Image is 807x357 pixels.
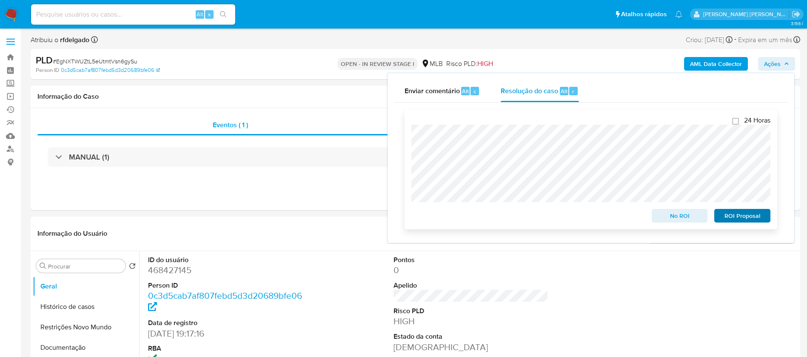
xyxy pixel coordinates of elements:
span: ROI Proposal [720,210,764,222]
button: Procurar [40,263,46,269]
button: Ações [758,57,795,71]
dt: Pontos [394,255,549,265]
span: Alt [561,87,567,95]
button: ROI Proposal [714,209,770,223]
p: OPEN - IN REVIEW STAGE I [337,58,418,70]
a: Sair [792,10,801,19]
span: Alt [462,87,469,95]
div: MLB [421,59,443,69]
span: Alt [197,10,203,18]
span: No ROI [658,210,702,222]
button: Retornar ao pedido padrão [129,263,136,272]
dd: HIGH [394,315,549,327]
span: 24 Horas [744,116,770,125]
button: No ROI [652,209,708,223]
div: Criou: [DATE] [686,34,733,46]
dt: Apelido [394,281,549,290]
span: Risco PLD: [446,59,493,69]
span: Resolução do caso [501,86,558,96]
span: Eventos ( 1 ) [213,120,248,130]
span: s [208,10,211,18]
span: Enviar comentário [405,86,460,96]
b: AML Data Collector [690,57,742,71]
a: 0c3d5cab7af807febd5d3d20689bfe06 [148,289,302,314]
b: rfdelgado [58,35,89,45]
span: Atribuiu o [31,35,89,45]
a: Notificações [675,11,682,18]
input: 24 Horas [732,118,739,125]
a: 0c3d5cab7af807febd5d3d20689bfe06 [61,66,160,74]
button: Geral [33,276,139,297]
h1: Informação do Caso [37,92,793,101]
dt: RBA [148,344,303,353]
input: Pesquise usuários ou casos... [31,9,235,20]
button: Restrições Novo Mundo [33,317,139,337]
dt: Estado da conta [394,332,549,341]
span: Atalhos rápidos [621,10,667,19]
dd: 0 [394,264,549,276]
span: Ações [764,57,781,71]
h1: Informação do Usuário [37,229,107,238]
dd: 468427145 [148,264,303,276]
dt: Person ID [148,281,303,290]
dd: [DATE] 19:17:16 [148,328,303,340]
span: # EgNXTWUZtL5eUtmtVsn6gySu [53,57,137,66]
input: Procurar [48,263,122,270]
dt: ID do usuário [148,255,303,265]
div: MANUAL (1) [48,147,783,167]
span: Expira em um mês [738,35,792,45]
span: HIGH [477,59,493,69]
span: c [473,87,476,95]
button: Histórico de casos [33,297,139,317]
p: renata.fdelgado@mercadopago.com.br [703,10,789,18]
b: PLD [36,53,53,67]
dt: Risco PLD [394,306,549,316]
button: AML Data Collector [684,57,748,71]
dt: Data de registro [148,318,303,328]
button: search-icon [214,9,232,20]
span: r [572,87,574,95]
span: - [734,34,736,46]
dd: [DEMOGRAPHIC_DATA] [394,341,549,353]
b: Person ID [36,66,59,74]
h3: MANUAL (1) [69,152,109,162]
